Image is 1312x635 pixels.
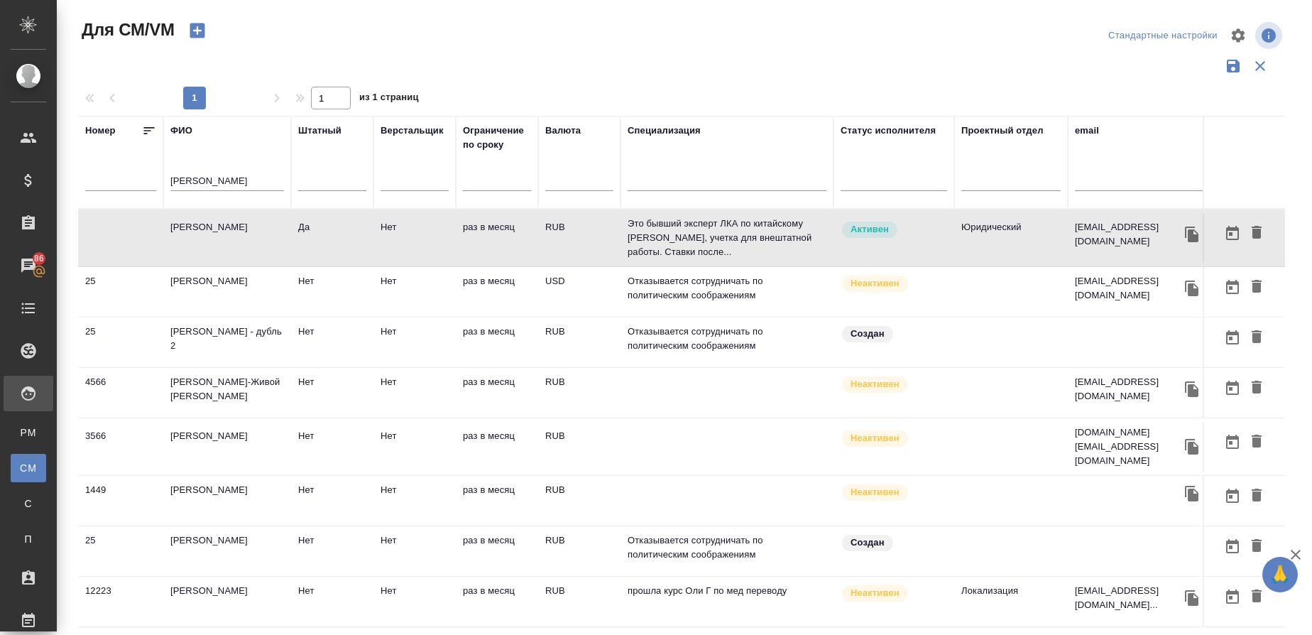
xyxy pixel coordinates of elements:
[85,124,116,138] div: Номер
[456,476,538,526] td: раз в месяц
[291,267,373,317] td: Нет
[851,485,900,499] p: Неактивен
[851,276,900,291] p: Неактивен
[78,18,175,41] span: Для СМ/VM
[1220,375,1245,401] button: Открыть календарь загрузки
[538,577,621,626] td: RUB
[851,327,885,341] p: Создан
[1220,584,1245,610] button: Открыть календарь загрузки
[1181,483,1203,504] button: Скопировать
[545,124,581,138] div: Валюта
[628,584,826,598] p: прошла курс Оли Г по мед переводу
[163,213,291,263] td: [PERSON_NAME]
[538,213,621,263] td: RUB
[456,422,538,472] td: раз в месяц
[78,577,163,626] td: 12223
[1181,278,1203,299] button: Скопировать
[11,489,46,518] a: С
[1245,274,1269,300] button: Удалить
[538,476,621,526] td: RUB
[291,368,373,418] td: Нет
[1220,429,1245,455] button: Открыть календарь загрузки
[78,476,163,526] td: 1449
[1181,436,1203,457] button: Скопировать
[954,577,1068,626] td: Локализация
[1245,533,1269,560] button: Удалить
[1245,375,1269,401] button: Удалить
[373,267,456,317] td: Нет
[78,526,163,576] td: 25
[1075,375,1181,403] p: [EMAIL_ADDRESS][DOMAIN_NAME]
[1075,274,1181,303] p: [EMAIL_ADDRESS][DOMAIN_NAME]
[11,454,46,482] a: CM
[373,526,456,576] td: Нет
[538,526,621,576] td: RUB
[373,422,456,472] td: Нет
[1245,429,1269,455] button: Удалить
[1220,533,1245,560] button: Открыть календарь загрузки
[1181,379,1203,400] button: Скопировать
[456,526,538,576] td: раз в месяц
[381,124,444,138] div: Верстальщик
[1220,325,1245,351] button: Открыть календарь загрузки
[1245,325,1269,351] button: Удалить
[841,375,947,394] div: Наши пути разошлись: исполнитель с нами не работает
[851,586,900,600] p: Неактивен
[163,577,291,626] td: [PERSON_NAME]
[954,213,1068,263] td: Юридический
[78,368,163,418] td: 4566
[163,476,291,526] td: [PERSON_NAME]
[1221,18,1255,53] span: Настроить таблицу
[373,577,456,626] td: Нет
[628,533,826,562] p: Отказывается сотрудничать по политическим соображениям
[18,532,39,546] span: П
[373,368,456,418] td: Нет
[538,317,621,367] td: RUB
[18,461,39,475] span: CM
[1255,22,1285,49] span: Посмотреть информацию
[26,251,53,266] span: 86
[1245,483,1269,509] button: Удалить
[163,317,291,367] td: [PERSON_NAME] - дубль 2
[1262,557,1298,592] button: 🙏
[851,222,889,237] p: Активен
[291,577,373,626] td: Нет
[841,220,947,239] div: Рядовой исполнитель: назначай с учетом рейтинга
[1220,274,1245,300] button: Открыть календарь загрузки
[841,274,947,293] div: Наши пути разошлись: исполнитель с нами не работает
[359,89,419,109] span: из 1 страниц
[170,124,192,138] div: ФИО
[841,429,947,448] div: Наши пути разошлись: исполнитель с нами не работает
[538,267,621,317] td: USD
[291,213,373,263] td: Да
[373,317,456,367] td: Нет
[1247,53,1274,80] button: Сбросить фильтры
[841,483,947,502] div: Наши пути разошлись: исполнитель с нами не работает
[456,317,538,367] td: раз в месяц
[18,496,39,511] span: С
[1220,220,1245,246] button: Открыть календарь загрузки
[1245,220,1269,246] button: Удалить
[4,248,53,283] a: 86
[841,124,936,138] div: Статус исполнителя
[1181,587,1203,609] button: Скопировать
[456,267,538,317] td: раз в месяц
[163,422,291,472] td: [PERSON_NAME]
[456,577,538,626] td: раз в месяц
[291,317,373,367] td: Нет
[291,422,373,472] td: Нет
[628,325,826,353] p: Отказывается сотрудничать по политическим соображениям
[1075,584,1181,612] p: [EMAIL_ADDRESS][DOMAIN_NAME]...
[298,124,341,138] div: Штатный
[163,368,291,418] td: [PERSON_NAME]-Живой [PERSON_NAME]
[538,368,621,418] td: RUB
[628,274,826,303] p: Отказывается сотрудничать по политическим соображениям
[456,213,538,263] td: раз в месяц
[463,124,531,152] div: Ограничение по сроку
[628,217,826,259] p: Это бывший эксперт ЛКА по китайскому [PERSON_NAME], учетка для внештатной работы. Ставки после...
[291,526,373,576] td: Нет
[373,213,456,263] td: Нет
[163,267,291,317] td: [PERSON_NAME]
[851,377,900,391] p: Неактивен
[851,431,900,445] p: Неактивен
